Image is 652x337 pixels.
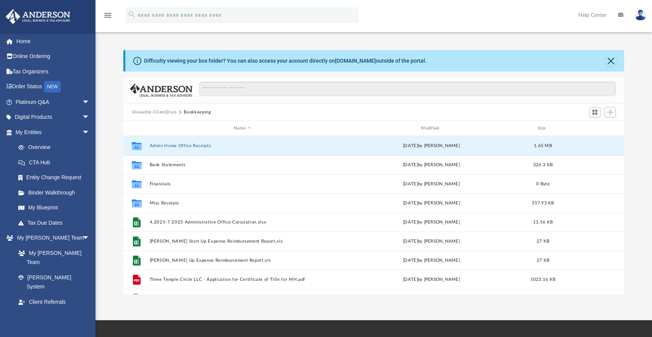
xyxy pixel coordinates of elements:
button: Three Temple Circle LLC - Application for Certificate of Title for MH.pdf [149,277,335,282]
span: 13.56 KB [533,220,553,224]
button: [PERSON_NAME] Start Up Expense Reimbursement Report.xls [149,239,335,244]
div: grid [123,136,624,294]
span: 0 Byte [536,182,550,186]
button: Bank Statements [149,162,335,167]
a: menu [103,15,112,20]
a: Home [5,34,101,49]
a: Tax Organizers [5,64,101,79]
a: My [PERSON_NAME] Team [11,245,94,270]
span: 326.3 KB [533,163,553,167]
div: by [PERSON_NAME] [338,200,524,207]
div: [DATE] by [PERSON_NAME] [338,257,524,264]
input: Search files and folders [199,82,616,96]
div: [DATE] by [PERSON_NAME] [338,181,524,188]
a: My [PERSON_NAME] Teamarrow_drop_down [5,230,97,246]
a: My Documentsarrow_drop_down [5,309,97,325]
div: [DATE] by [PERSON_NAME] [338,143,524,149]
span: arrow_drop_down [82,309,97,325]
div: Size [527,125,558,132]
button: Misc Receipts [149,201,335,206]
a: Online Ordering [5,49,101,64]
div: NEW [44,81,61,92]
span: 1023.16 KB [531,277,556,282]
div: Modified [338,125,524,132]
a: Digital Productsarrow_drop_down [5,110,101,125]
span: arrow_drop_down [82,230,97,246]
a: [PERSON_NAME] System [11,270,97,294]
div: id [127,125,146,132]
img: User Pic [635,10,646,21]
button: Bookkeeping [184,109,211,116]
a: CTA Hub [11,155,101,170]
a: Platinum Q&Aarrow_drop_down [5,94,101,110]
div: [DATE] by [PERSON_NAME] [338,219,524,226]
a: My Entitiesarrow_drop_down [5,125,101,140]
img: Anderson Advisors Platinum Portal [3,9,73,24]
a: My Blueprint [11,200,97,215]
span: arrow_drop_down [82,125,97,140]
a: Entity Change Request [11,170,101,185]
i: search [128,10,136,19]
button: 4.2025-7.2025 Administrative Office Calculation.xlsx [149,220,335,225]
a: [DOMAIN_NAME] [335,58,376,64]
button: Financials [149,181,335,186]
div: by [PERSON_NAME] [338,162,524,168]
a: Tax Due Dates [11,215,101,230]
button: [PERSON_NAME] Up Expense Reimbursement Report.xls [149,258,335,263]
i: menu [103,11,112,20]
div: [DATE] by [PERSON_NAME] [338,276,524,283]
span: 27 KB [537,239,549,243]
div: Difficulty viewing your box folder? You can also access your account directly on outside of the p... [144,57,427,65]
span: arrow_drop_down [82,110,97,125]
span: 1.65 MB [534,144,552,148]
a: Order StatusNEW [5,79,101,95]
div: id [561,125,615,132]
button: Viewable-ClientDocs [132,109,177,116]
span: [DATE] [403,163,418,167]
span: arrow_drop_down [82,94,97,110]
span: 27 KB [537,258,549,262]
button: Switch to Grid View [589,107,601,118]
button: Close [605,55,616,66]
span: 357.93 KB [532,201,554,205]
div: [DATE] by [PERSON_NAME] [338,238,524,245]
a: Overview [11,140,101,155]
a: Binder Walkthrough [11,185,101,200]
a: Client Referrals [11,294,97,309]
span: [DATE] [403,201,418,205]
button: Admin Home Office Receipts [149,143,335,148]
div: Name [149,125,335,132]
button: Add [605,107,616,118]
